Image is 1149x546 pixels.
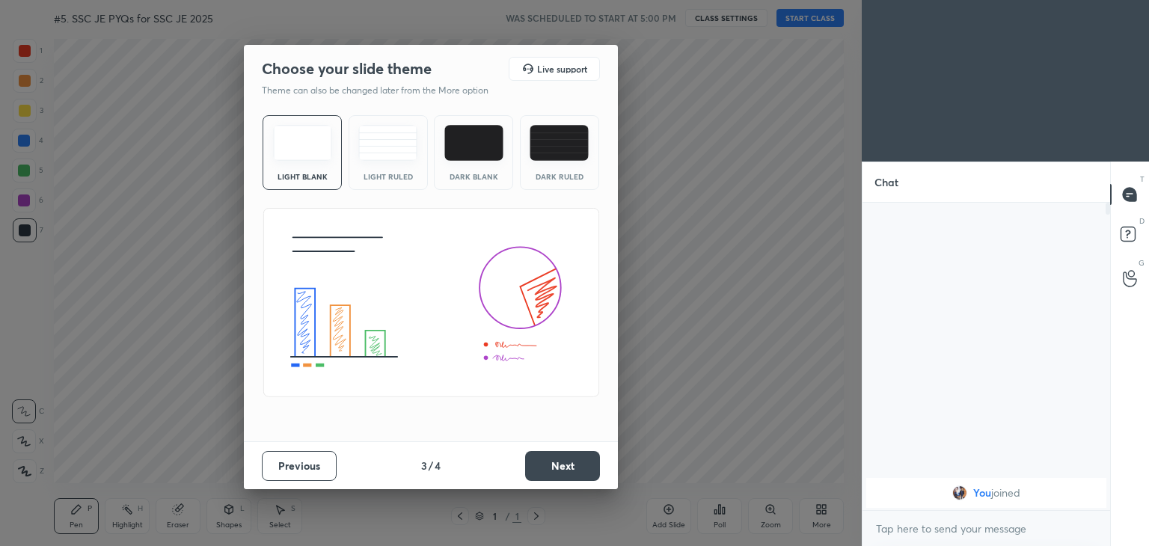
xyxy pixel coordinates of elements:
img: lightRuledTheme.5fabf969.svg [358,125,417,161]
img: lightTheme.e5ed3b09.svg [273,125,332,161]
div: grid [862,475,1110,511]
button: Next [525,451,600,481]
p: D [1139,215,1145,227]
span: joined [991,487,1020,499]
h4: / [429,458,433,473]
div: Light Blank [272,173,332,180]
div: Light Ruled [358,173,418,180]
img: darkTheme.f0cc69e5.svg [444,125,503,161]
div: Dark Ruled [530,173,589,180]
h4: 4 [435,458,441,473]
div: Dark Blank [444,173,503,180]
span: You [973,487,991,499]
p: Chat [862,162,910,202]
img: darkRuledTheme.de295e13.svg [530,125,589,161]
p: G [1139,257,1145,269]
img: fecdb386181f4cf2bff1f15027e2290c.jpg [952,485,967,500]
p: T [1140,174,1145,185]
h2: Choose your slide theme [262,59,432,79]
h5: Live support [537,64,587,73]
button: Previous [262,451,337,481]
h4: 3 [421,458,427,473]
p: Theme can also be changed later from the More option [262,84,504,97]
img: lightThemeBanner.fbc32fad.svg [263,208,600,398]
